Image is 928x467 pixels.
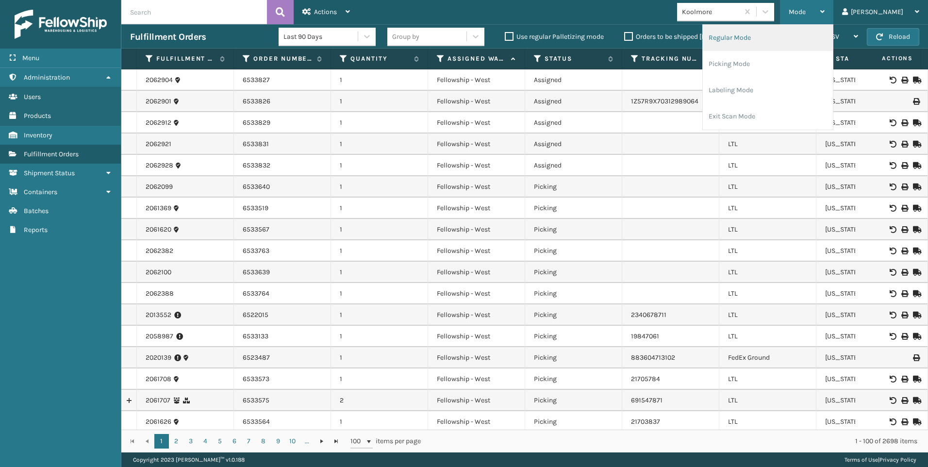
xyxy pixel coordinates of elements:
a: 4 [198,434,213,449]
span: Fulfillment Orders [24,150,79,158]
td: 1 [331,347,428,368]
a: 8 [256,434,271,449]
td: [US_STATE] [816,390,913,411]
td: 6533640 [234,176,331,198]
i: Print BOL [901,162,907,169]
i: Void BOL [890,183,895,190]
i: Mark as Shipped [913,183,919,190]
i: Void BOL [890,141,895,148]
a: 2062901 [146,97,171,106]
i: Print Label [913,98,919,105]
td: 6533639 [234,262,331,283]
a: 1Z57R9X70312989064 [631,97,698,105]
td: 1 [331,283,428,304]
td: 1 [331,304,428,326]
label: Use regular Palletizing mode [505,33,604,41]
i: Print BOL [901,205,907,212]
td: [US_STATE] [816,133,913,155]
td: Fellowship - West [428,326,525,347]
td: 2 [331,390,428,411]
td: Fellowship - West [428,133,525,155]
a: 6 [227,434,242,449]
a: 2058987 [146,332,173,341]
td: 6533764 [234,283,331,304]
td: Picking [525,411,622,433]
td: Fellowship - West [428,390,525,411]
td: [US_STATE] [816,326,913,347]
td: 19847061 [622,326,719,347]
li: Labeling Mode [703,77,833,103]
td: 2340678711 [622,304,719,326]
i: Print BOL [901,376,907,383]
td: LTL [719,176,816,198]
i: Mark as Shipped [913,119,919,126]
i: Void BOL [890,376,895,383]
td: [US_STATE] [816,155,913,176]
td: Picking [525,390,622,411]
i: Void BOL [890,397,895,404]
li: Exit Scan Mode [703,103,833,130]
a: ... [300,434,315,449]
td: Fellowship - West [428,176,525,198]
i: Print BOL [901,312,907,318]
td: 6533829 [234,112,331,133]
label: State [836,54,895,63]
i: Void BOL [890,205,895,212]
i: Void BOL [890,248,895,254]
a: 2062382 [146,246,173,256]
i: Print BOL [901,290,907,297]
span: Actions [314,8,337,16]
td: 1 [331,219,428,240]
i: Void BOL [890,119,895,126]
td: Picking [525,283,622,304]
a: 5 [213,434,227,449]
td: [US_STATE] [816,176,913,198]
td: 6533133 [234,326,331,347]
i: Mark as Shipped [913,269,919,276]
td: 1 [331,326,428,347]
div: Koolmore [682,7,740,17]
td: 6533832 [234,155,331,176]
td: Picking [525,262,622,283]
td: 6533575 [234,390,331,411]
td: 6533519 [234,198,331,219]
a: 2062388 [146,289,174,299]
td: [US_STATE] [816,411,913,433]
a: 2062921 [146,139,171,149]
td: 1 [331,240,428,262]
td: Fellowship - West [428,411,525,433]
a: 1 [154,434,169,449]
i: Void BOL [890,312,895,318]
p: Copyright 2023 [PERSON_NAME]™ v 1.0.188 [133,452,245,467]
label: Fulfillment Order Id [156,54,215,63]
td: 1 [331,155,428,176]
td: Fellowship - West [428,112,525,133]
td: 21703837 [622,411,719,433]
td: Picking [525,219,622,240]
i: Mark as Shipped [913,333,919,340]
td: LTL [719,198,816,219]
i: Mark as Shipped [913,141,919,148]
label: Quantity [350,54,409,63]
td: Fellowship - West [428,262,525,283]
img: logo [15,10,107,39]
i: Mark as Shipped [913,162,919,169]
span: Products [24,112,51,120]
a: 2 [169,434,183,449]
td: LTL [719,326,816,347]
td: LTL [719,155,816,176]
td: Fellowship - West [428,368,525,390]
i: Print BOL [901,119,907,126]
span: Users [24,93,41,101]
a: 2061626 [146,417,171,427]
i: Mark as Shipped [913,290,919,297]
td: Fellowship - West [428,283,525,304]
td: 1 [331,368,428,390]
a: 2061369 [146,203,171,213]
div: Last 90 Days [283,32,359,42]
i: Mark as Shipped [913,226,919,233]
td: 6533827 [234,69,331,91]
span: Go to the last page [332,437,340,445]
button: Reload [867,28,919,46]
td: FedEx Ground [719,347,816,368]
